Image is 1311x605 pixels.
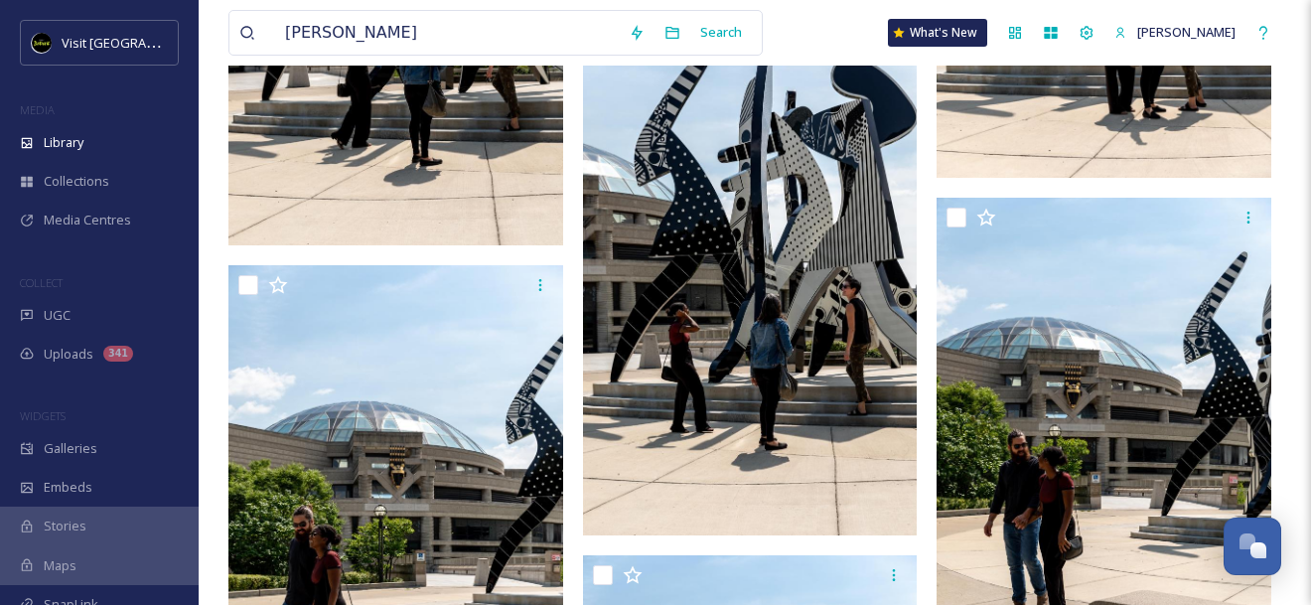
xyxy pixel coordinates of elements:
[44,478,92,497] span: Embeds
[1224,518,1281,575] button: Open Chat
[44,439,97,458] span: Galleries
[44,556,76,575] span: Maps
[20,275,63,290] span: COLLECT
[103,346,133,362] div: 341
[20,408,66,423] span: WIDGETS
[44,211,131,229] span: Media Centres
[44,306,71,325] span: UGC
[44,172,109,191] span: Collections
[20,102,55,117] span: MEDIA
[275,11,619,55] input: Search your library
[32,33,52,53] img: VISIT%20DETROIT%20LOGO%20-%20BLACK%20BACKGROUND.png
[44,133,83,152] span: Library
[44,517,86,535] span: Stories
[888,19,987,47] a: What's New
[1104,13,1245,52] a: [PERSON_NAME]
[690,13,752,52] div: Search
[44,345,93,364] span: Uploads
[62,33,216,52] span: Visit [GEOGRAPHIC_DATA]
[1137,23,1236,41] span: [PERSON_NAME]
[583,33,918,535] img: Charles H Wright Museum photo by Gerard and Belevender-Duration_UnlimitedDMCVB-305.jpg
